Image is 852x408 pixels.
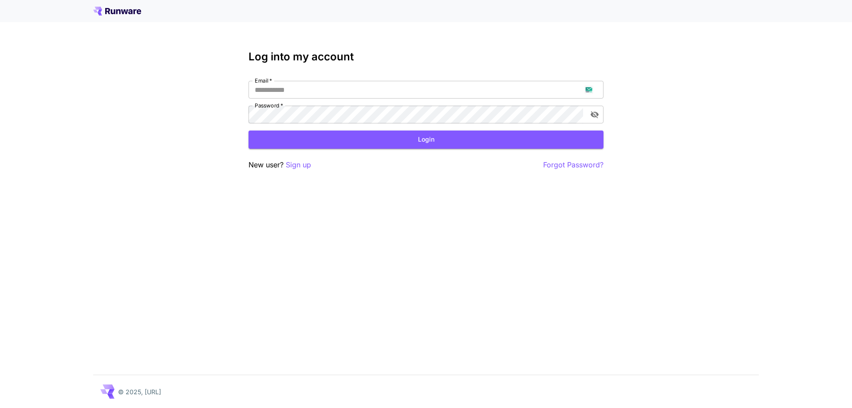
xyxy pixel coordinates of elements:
[118,387,161,396] p: © 2025, [URL]
[248,131,603,149] button: Login
[248,51,603,63] h3: Log into my account
[255,102,283,109] label: Password
[248,159,311,170] p: New user?
[543,159,603,170] button: Forgot Password?
[286,159,311,170] button: Sign up
[587,107,603,123] button: toggle password visibility
[255,77,272,84] label: Email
